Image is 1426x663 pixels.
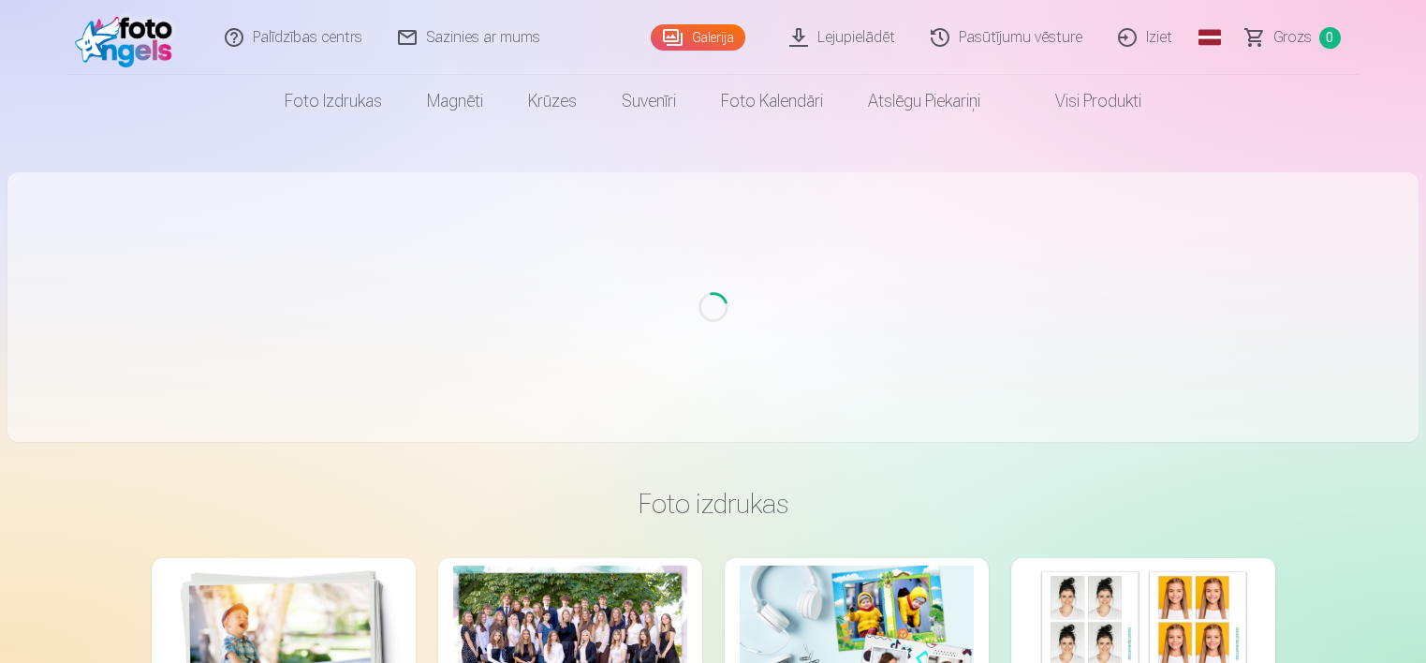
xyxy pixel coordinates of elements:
h3: Foto izdrukas [167,487,1260,521]
a: Krūzes [506,75,599,127]
a: Atslēgu piekariņi [845,75,1003,127]
a: Foto kalendāri [698,75,845,127]
a: Visi produkti [1003,75,1164,127]
a: Suvenīri [599,75,698,127]
a: Foto izdrukas [262,75,404,127]
a: Galerija [651,24,745,51]
span: 0 [1319,27,1341,49]
a: Magnēti [404,75,506,127]
span: Grozs [1273,26,1312,49]
img: /fa1 [75,7,183,67]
